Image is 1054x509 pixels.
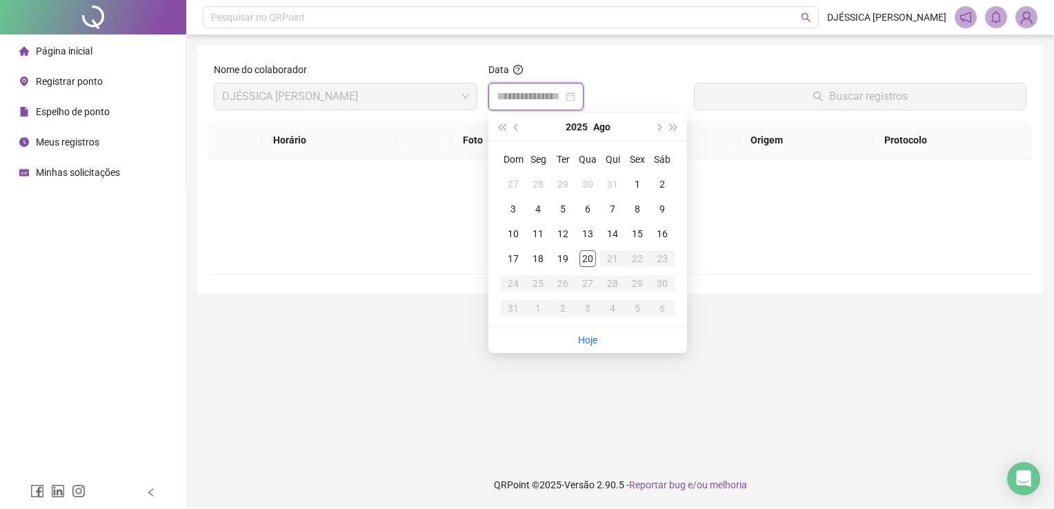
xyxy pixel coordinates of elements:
[494,113,509,141] button: super-prev-year
[579,275,596,292] div: 27
[555,250,571,267] div: 19
[575,246,600,271] td: 2025-08-20
[625,147,650,172] th: Sex
[650,221,675,246] td: 2025-08-16
[501,221,526,246] td: 2025-08-10
[575,271,600,296] td: 2025-08-27
[739,121,873,159] th: Origem
[19,137,29,147] span: clock-circle
[666,113,682,141] button: super-next-year
[600,172,625,197] td: 2025-07-31
[505,275,521,292] div: 24
[604,250,621,267] div: 21
[555,226,571,242] div: 12
[629,300,646,317] div: 5
[593,113,610,141] button: month panel
[575,147,600,172] th: Qua
[501,296,526,321] td: 2025-08-31
[36,106,110,117] span: Espelho de ponto
[550,172,575,197] td: 2025-07-29
[488,64,509,75] span: Data
[555,300,571,317] div: 2
[650,172,675,197] td: 2025-08-02
[604,275,621,292] div: 28
[575,172,600,197] td: 2025-07-30
[629,201,646,217] div: 8
[526,271,550,296] td: 2025-08-25
[501,271,526,296] td: 2025-08-24
[214,62,316,77] label: Nome do colaborador
[600,197,625,221] td: 2025-08-07
[19,46,29,56] span: home
[530,300,546,317] div: 1
[186,461,1054,509] footer: QRPoint © 2025 - 2.90.5 -
[222,83,469,110] span: DJÉSSICA LAURENTINO BERNARDO
[501,147,526,172] th: Dom
[526,147,550,172] th: Seg
[801,12,811,23] span: search
[600,221,625,246] td: 2025-08-14
[555,201,571,217] div: 5
[600,271,625,296] td: 2025-08-28
[501,172,526,197] td: 2025-07-27
[650,197,675,221] td: 2025-08-09
[873,121,1033,159] th: Protocolo
[654,176,670,192] div: 2
[526,172,550,197] td: 2025-07-28
[51,484,65,498] span: linkedin
[1016,7,1037,28] img: 89357
[30,484,44,498] span: facebook
[505,250,521,267] div: 17
[654,275,670,292] div: 30
[625,172,650,197] td: 2025-08-01
[526,197,550,221] td: 2025-08-04
[629,226,646,242] div: 15
[654,250,670,267] div: 23
[654,300,670,317] div: 6
[526,221,550,246] td: 2025-08-11
[505,176,521,192] div: 27
[579,176,596,192] div: 30
[600,147,625,172] th: Qui
[452,121,555,159] th: Foto
[526,246,550,271] td: 2025-08-18
[530,176,546,192] div: 28
[604,201,621,217] div: 7
[564,479,595,490] span: Versão
[509,113,524,141] button: prev-year
[501,246,526,271] td: 2025-08-17
[579,201,596,217] div: 6
[629,275,646,292] div: 29
[530,226,546,242] div: 11
[36,46,92,57] span: Página inicial
[513,65,523,74] span: question-circle
[36,167,120,178] span: Minhas solicitações
[550,221,575,246] td: 2025-08-12
[990,11,1002,23] span: bell
[550,271,575,296] td: 2025-08-26
[625,197,650,221] td: 2025-08-08
[650,113,666,141] button: next-year
[625,246,650,271] td: 2025-08-22
[19,77,29,86] span: environment
[575,296,600,321] td: 2025-09-03
[578,335,597,346] a: Hoje
[530,250,546,267] div: 18
[501,197,526,221] td: 2025-08-03
[530,275,546,292] div: 25
[19,168,29,177] span: schedule
[579,300,596,317] div: 3
[650,271,675,296] td: 2025-08-30
[650,296,675,321] td: 2025-09-06
[625,271,650,296] td: 2025-08-29
[650,147,675,172] th: Sáb
[604,226,621,242] div: 14
[650,246,675,271] td: 2025-08-23
[19,107,29,117] span: file
[625,296,650,321] td: 2025-09-05
[579,250,596,267] div: 20
[827,10,946,25] span: DJÉSSICA [PERSON_NAME]
[36,76,103,87] span: Registrar ponto
[575,221,600,246] td: 2025-08-13
[526,296,550,321] td: 2025-09-01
